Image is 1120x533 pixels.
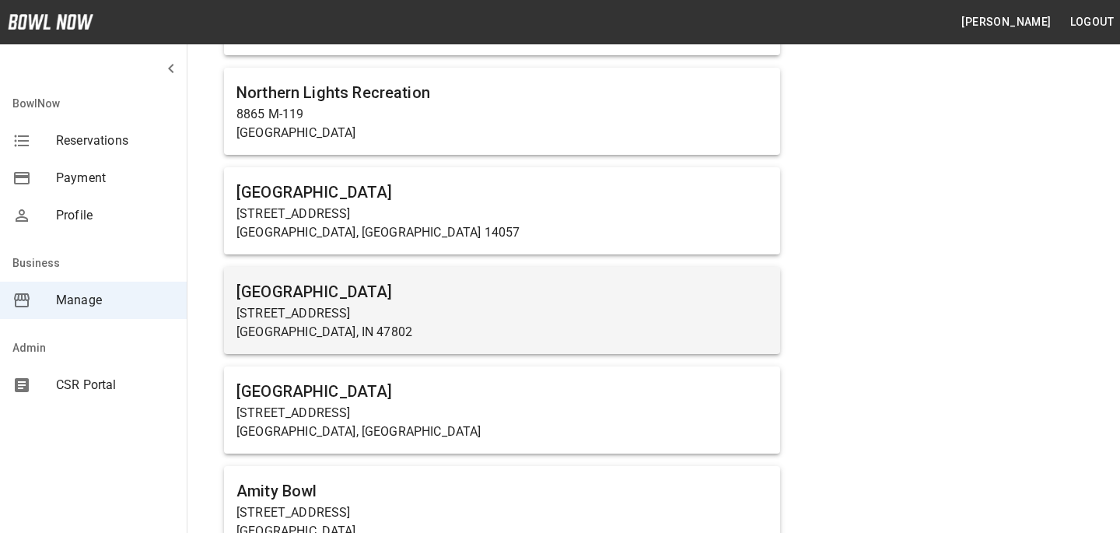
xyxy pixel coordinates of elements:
[236,80,768,105] h6: Northern Lights Recreation
[56,291,174,310] span: Manage
[236,124,768,142] p: [GEOGRAPHIC_DATA]
[236,323,768,342] p: [GEOGRAPHIC_DATA], IN 47802
[236,180,768,205] h6: [GEOGRAPHIC_DATA]
[1064,8,1120,37] button: Logout
[236,223,768,242] p: [GEOGRAPHIC_DATA], [GEOGRAPHIC_DATA] 14057
[236,105,768,124] p: 8865 M-119
[56,131,174,150] span: Reservations
[236,503,768,522] p: [STREET_ADDRESS]
[8,14,93,30] img: logo
[56,206,174,225] span: Profile
[236,205,768,223] p: [STREET_ADDRESS]
[236,379,768,404] h6: [GEOGRAPHIC_DATA]
[955,8,1057,37] button: [PERSON_NAME]
[236,479,768,503] h6: Amity Bowl
[56,376,174,394] span: CSR Portal
[236,423,768,441] p: [GEOGRAPHIC_DATA], [GEOGRAPHIC_DATA]
[236,404,768,423] p: [STREET_ADDRESS]
[236,279,768,304] h6: [GEOGRAPHIC_DATA]
[236,304,768,323] p: [STREET_ADDRESS]
[56,169,174,188] span: Payment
